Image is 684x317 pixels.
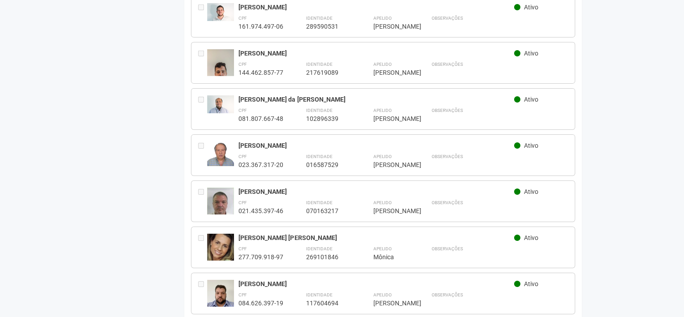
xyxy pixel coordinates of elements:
[238,62,247,67] strong: CPF
[306,108,332,113] strong: Identidade
[431,154,463,159] strong: Observações
[306,253,351,261] div: 269101846
[207,49,234,109] img: user.jpg
[524,96,538,103] span: Ativo
[238,200,247,205] strong: CPF
[431,108,463,113] strong: Observações
[238,154,247,159] strong: CPF
[306,16,332,21] strong: Identidade
[238,280,514,288] div: [PERSON_NAME]
[306,299,351,307] div: 117604694
[238,246,247,251] strong: CPF
[373,200,391,205] strong: Apelido
[373,62,391,67] strong: Apelido
[431,246,463,251] strong: Observações
[373,16,391,21] strong: Apelido
[373,246,391,251] strong: Apelido
[373,69,409,77] div: [PERSON_NAME]
[431,16,463,21] strong: Observações
[373,115,409,123] div: [PERSON_NAME]
[524,280,538,287] span: Ativo
[238,115,283,123] div: 081.807.667-48
[306,62,332,67] strong: Identidade
[207,3,234,21] img: user.jpg
[238,141,514,150] div: [PERSON_NAME]
[238,95,514,103] div: [PERSON_NAME] da [PERSON_NAME]
[198,49,207,77] div: Entre em contato com a Aministração para solicitar o cancelamento ou 2a via
[373,22,409,30] div: [PERSON_NAME]
[306,115,351,123] div: 102896339
[306,207,351,215] div: 070163217
[524,234,538,241] span: Ativo
[306,200,332,205] strong: Identidade
[238,16,247,21] strong: CPF
[238,3,514,11] div: [PERSON_NAME]
[238,207,283,215] div: 021.435.397-46
[306,246,332,251] strong: Identidade
[373,154,391,159] strong: Apelido
[238,108,247,113] strong: CPF
[238,161,283,169] div: 023.367.317-20
[238,292,247,297] strong: CPF
[238,49,514,57] div: [PERSON_NAME]
[238,234,514,242] div: [PERSON_NAME] [PERSON_NAME]
[373,253,409,261] div: Mônica
[198,234,207,261] div: Entre em contato com a Aministração para solicitar o cancelamento ou 2a via
[373,161,409,169] div: [PERSON_NAME]
[306,69,351,77] div: 217619089
[207,234,234,266] img: user.jpg
[431,292,463,297] strong: Observações
[431,200,463,205] strong: Observações
[373,299,409,307] div: [PERSON_NAME]
[238,69,283,77] div: 144.462.857-77
[524,188,538,195] span: Ativo
[198,280,207,307] div: Entre em contato com a Aministração para solicitar o cancelamento ou 2a via
[373,108,391,113] strong: Apelido
[238,299,283,307] div: 084.626.397-19
[306,292,332,297] strong: Identidade
[306,161,351,169] div: 016587529
[198,188,207,215] div: Entre em contato com a Aministração para solicitar o cancelamento ou 2a via
[373,207,409,215] div: [PERSON_NAME]
[198,95,207,123] div: Entre em contato com a Aministração para solicitar o cancelamento ou 2a via
[207,141,234,166] img: user.jpg
[431,62,463,67] strong: Observações
[207,95,234,113] img: user.jpg
[198,3,207,30] div: Entre em contato com a Aministração para solicitar o cancelamento ou 2a via
[524,142,538,149] span: Ativo
[198,141,207,169] div: Entre em contato com a Aministração para solicitar o cancelamento ou 2a via
[207,188,234,224] img: user.jpg
[373,292,391,297] strong: Apelido
[207,280,234,314] img: user.jpg
[238,253,283,261] div: 277.709.918-97
[524,4,538,11] span: Ativo
[238,188,514,196] div: [PERSON_NAME]
[524,50,538,57] span: Ativo
[306,22,351,30] div: 289590531
[306,154,332,159] strong: Identidade
[238,22,283,30] div: 161.974.497-06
